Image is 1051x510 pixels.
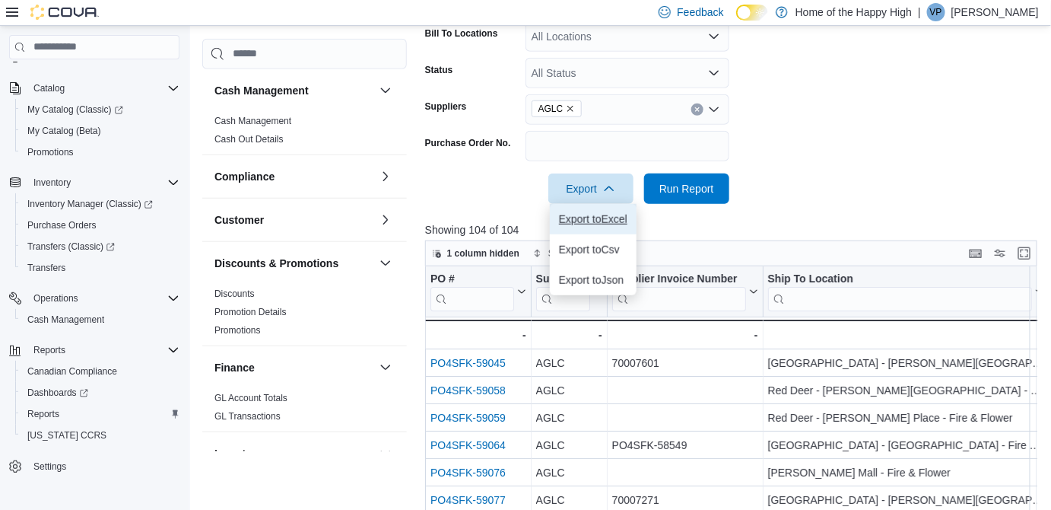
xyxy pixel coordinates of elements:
div: - [611,326,757,344]
button: Enter fullscreen [1015,244,1034,263]
div: AGLC [535,464,602,482]
a: GL Account Totals [214,392,287,403]
div: AGLC [535,354,602,372]
button: Compliance [376,167,395,185]
span: [US_STATE] CCRS [27,429,106,441]
button: Reports [15,403,186,425]
button: Export toExcel [550,204,637,234]
a: Promotions [214,324,261,335]
span: Inventory [27,174,179,192]
span: AGLC [538,101,564,116]
span: Canadian Compliance [27,365,117,378]
span: My Catalog (Beta) [27,125,101,137]
button: 1 column hidden [426,244,525,263]
a: PO4SFK-59077 [430,494,506,506]
button: PO # [430,272,526,311]
a: Transfers (Classic) [15,236,186,257]
div: Red Deer - [PERSON_NAME][GEOGRAPHIC_DATA] - Fire & Flower [767,381,1044,400]
button: Ship To Location [767,272,1044,311]
button: Display options [991,244,1009,263]
span: Inventory Manager (Classic) [27,198,153,210]
button: Inventory [376,444,395,462]
div: - [767,326,1044,344]
button: Inventory [3,172,186,193]
button: Inventory [27,174,77,192]
span: Inventory Manager (Classic) [21,195,179,213]
p: Home of the Happy High [795,3,912,21]
label: Purchase Order No. [425,137,511,149]
a: Cash Management [214,115,291,126]
span: VP [930,3,942,21]
button: Keyboard shortcuts [967,244,985,263]
button: Catalog [27,79,71,97]
button: Operations [3,288,186,309]
span: Inventory [33,177,71,189]
a: My Catalog (Beta) [21,122,107,140]
a: Purchase Orders [21,216,103,234]
button: Settings [3,455,186,477]
a: PO4SFK-59064 [430,439,506,451]
span: Transfers (Classic) [27,241,115,253]
span: Canadian Compliance [21,362,179,381]
img: Cova [30,5,99,20]
button: [US_STATE] CCRS [15,425,186,446]
button: Compliance [214,168,373,183]
span: Cash Management [21,311,179,329]
span: Transfers [27,262,65,274]
span: Catalog [33,82,65,94]
h3: Compliance [214,168,275,183]
a: Settings [27,457,72,476]
div: Cash Management [202,111,407,154]
div: Vipin Pinto [927,3,945,21]
div: AGLC [535,491,602,509]
span: My Catalog (Beta) [21,122,179,140]
a: GL Transactions [214,410,281,421]
a: PO4SFK-59076 [430,467,506,479]
a: Dashboards [21,384,94,402]
span: Sort fields [548,247,589,260]
span: Operations [27,289,179,308]
a: Discounts [214,288,255,298]
a: Inventory Manager (Classic) [21,195,159,213]
button: Finance [214,359,373,375]
div: [PERSON_NAME] Mall - Fire & Flower [767,464,1044,482]
span: Catalog [27,79,179,97]
div: AGLC [535,436,602,454]
button: Supplier Invoice Number [611,272,757,311]
div: Supplier Invoice Number [611,272,745,311]
button: Operations [27,289,84,308]
span: Export [557,174,624,204]
button: My Catalog (Beta) [15,120,186,142]
a: My Catalog (Classic) [15,99,186,120]
div: - [535,326,602,344]
span: Promotions [21,143,179,161]
button: Finance [376,358,395,376]
span: Promotion Details [214,305,287,317]
span: Export to Csv [559,244,627,256]
button: Export toCsv [550,234,637,265]
div: AGLC [535,409,602,427]
label: Suppliers [425,100,467,113]
span: Washington CCRS [21,426,179,445]
button: Canadian Compliance [15,361,186,382]
button: Transfers [15,257,186,279]
button: Reports [27,341,71,359]
button: Cash Management [15,309,186,330]
span: Cash Management [27,314,104,326]
a: Dashboards [15,382,186,403]
span: Purchase Orders [21,216,179,234]
label: Status [425,64,453,76]
button: Inventory [214,445,373,461]
p: Showing 104 of 104 [425,222,1043,237]
button: Open list of options [708,104,720,116]
span: Transfers [21,259,179,277]
h3: Discounts & Promotions [214,255,338,270]
a: Reports [21,405,65,423]
div: [GEOGRAPHIC_DATA] - [PERSON_NAME][GEOGRAPHIC_DATA] - Fire & Flower [767,491,1044,509]
a: My Catalog (Classic) [21,100,129,119]
button: Sort fields [527,244,595,263]
span: My Catalog (Classic) [27,104,123,116]
span: Discounts [214,287,255,299]
div: [GEOGRAPHIC_DATA] - [PERSON_NAME][GEOGRAPHIC_DATA] - [GEOGRAPHIC_DATA] [767,354,1044,372]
